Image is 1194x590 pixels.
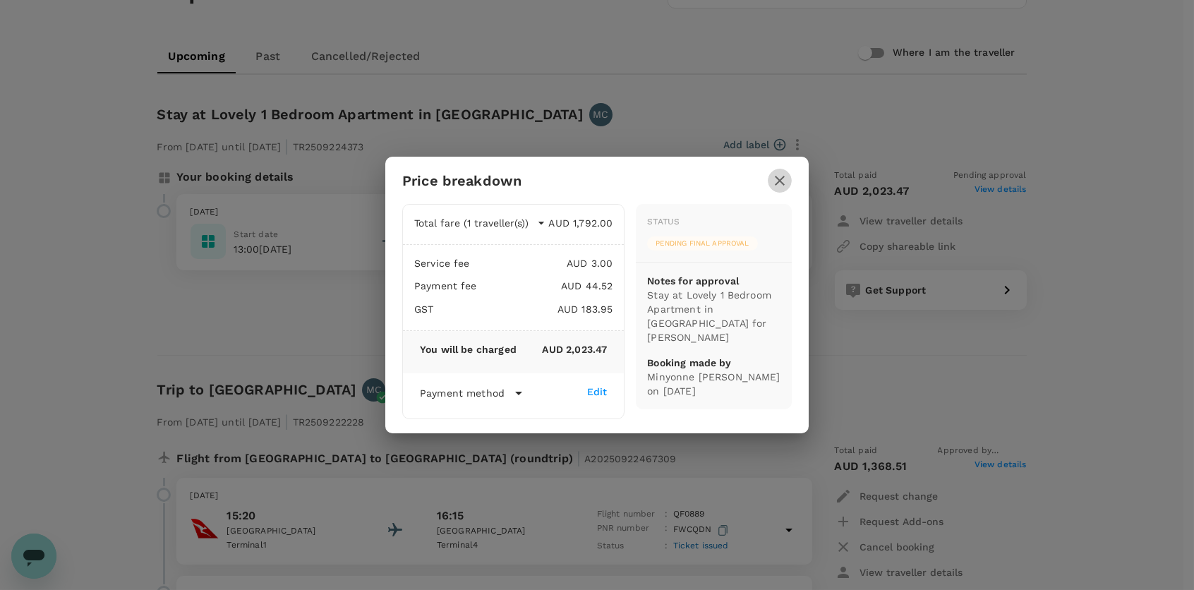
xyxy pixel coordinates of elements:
[414,216,529,230] p: Total fare (1 traveller(s))
[414,216,545,230] button: Total fare (1 traveller(s))
[647,288,780,344] p: Stay at Lovely 1 Bedroom Apartment in [GEOGRAPHIC_DATA] for [PERSON_NAME]
[414,279,477,293] p: Payment fee
[647,239,757,248] span: Pending final approval
[433,302,613,316] p: AUD 183.95
[647,370,780,398] p: Minyonne [PERSON_NAME] on [DATE]
[420,342,517,356] p: You will be charged
[647,274,780,288] p: Notes for approval
[402,169,521,192] h6: Price breakdown
[414,256,470,270] p: Service fee
[587,385,608,399] div: Edit
[477,279,613,293] p: AUD 44.52
[470,256,613,270] p: AUD 3.00
[647,356,780,370] p: Booking made by
[517,342,607,356] p: AUD 2,023.47
[647,215,680,229] div: Status
[420,386,505,400] p: Payment method
[414,302,433,316] p: GST
[545,216,613,230] p: AUD 1,792.00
